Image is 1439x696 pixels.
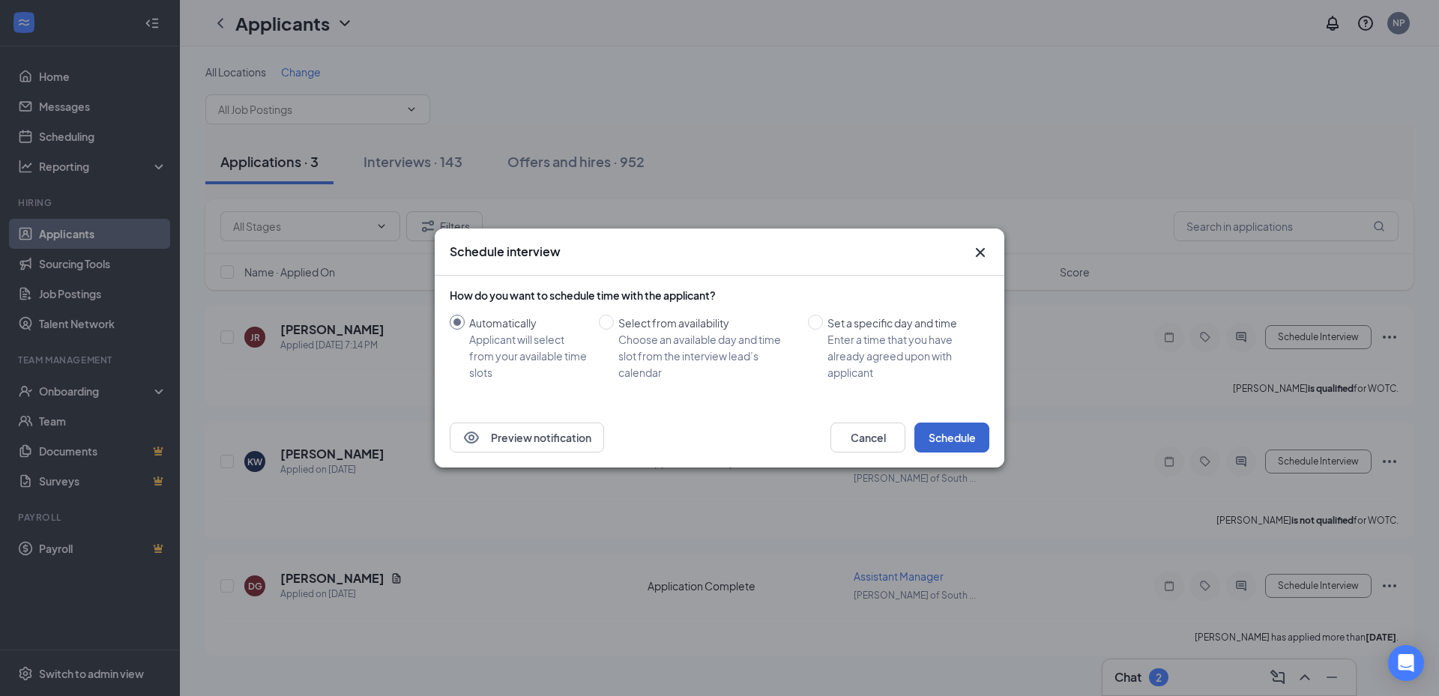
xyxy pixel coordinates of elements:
div: Automatically [469,315,587,331]
div: Enter a time that you have already agreed upon with applicant [827,331,977,381]
svg: Eye [462,429,480,447]
button: Close [971,243,989,261]
svg: Cross [971,243,989,261]
div: How do you want to schedule time with the applicant? [450,288,989,303]
div: Choose an available day and time slot from the interview lead’s calendar [618,331,796,381]
button: EyePreview notification [450,423,604,453]
h3: Schedule interview [450,243,561,260]
div: Set a specific day and time [827,315,977,331]
button: Schedule [914,423,989,453]
button: Cancel [830,423,905,453]
div: Applicant will select from your available time slots [469,331,587,381]
div: Open Intercom Messenger [1388,645,1424,681]
div: Select from availability [618,315,796,331]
